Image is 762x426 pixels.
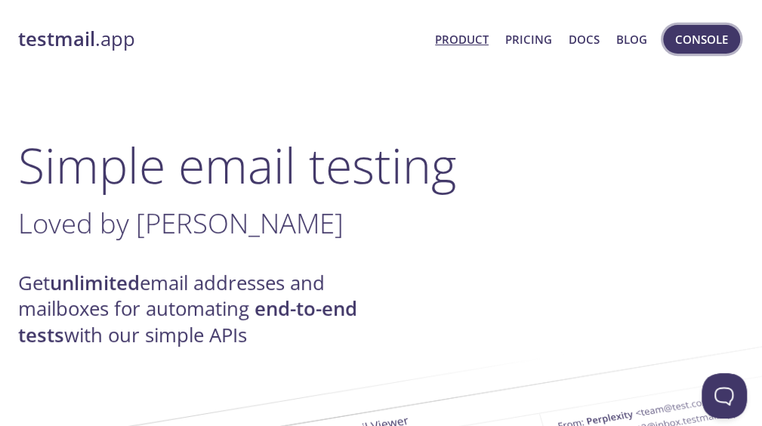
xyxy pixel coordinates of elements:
a: Docs [569,29,600,49]
h1: Simple email testing [18,136,744,194]
a: Product [435,29,489,49]
a: testmail.app [18,26,423,52]
h4: Get email addresses and mailboxes for automating with our simple APIs [18,270,381,348]
a: Blog [616,29,647,49]
button: Console [663,25,740,54]
strong: end-to-end tests [18,295,357,347]
a: Pricing [505,29,552,49]
span: Loved by [PERSON_NAME] [18,204,344,242]
iframe: Help Scout Beacon - Open [702,373,747,418]
span: Console [675,29,728,49]
strong: unlimited [50,270,140,296]
strong: testmail [18,26,95,52]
